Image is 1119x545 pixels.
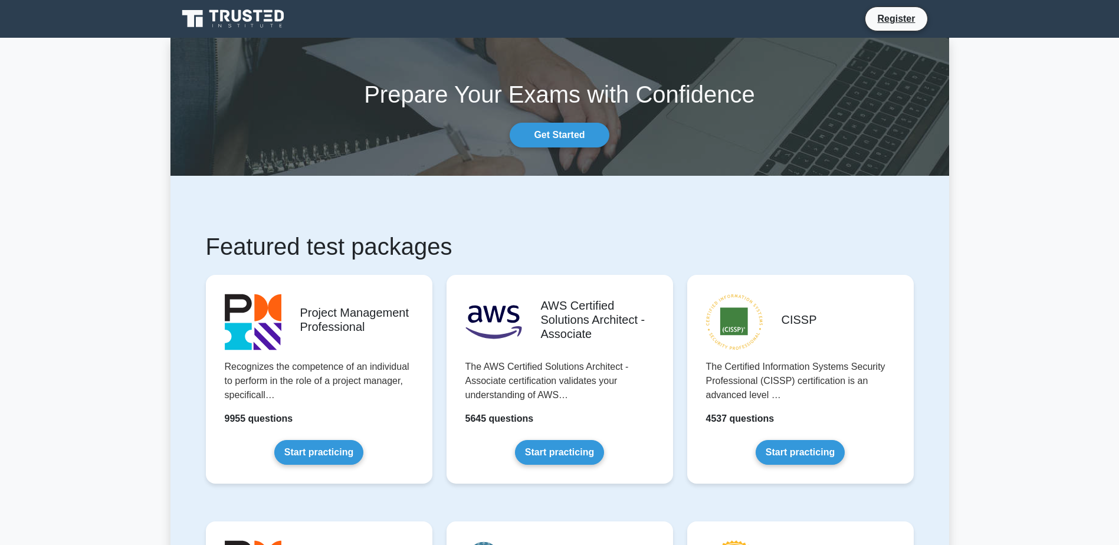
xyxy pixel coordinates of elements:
a: Start practicing [515,440,604,465]
a: Start practicing [274,440,363,465]
a: Register [870,11,922,26]
h1: Featured test packages [206,232,914,261]
a: Get Started [510,123,609,147]
h1: Prepare Your Exams with Confidence [170,80,949,109]
a: Start practicing [756,440,845,465]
